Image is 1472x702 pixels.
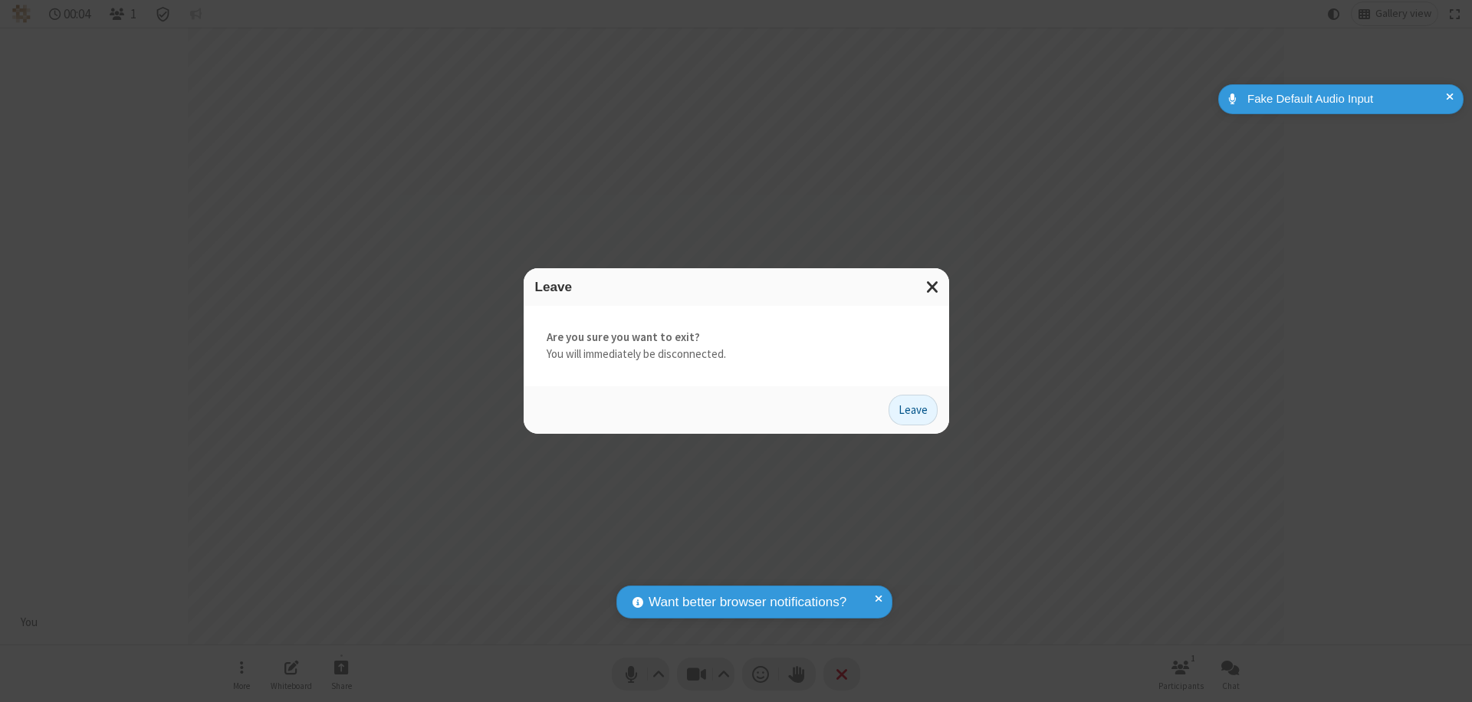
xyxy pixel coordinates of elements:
div: You will immediately be disconnected. [524,306,949,386]
h3: Leave [535,280,938,294]
button: Leave [889,395,938,425]
span: Want better browser notifications? [649,592,846,612]
button: Close modal [917,268,949,306]
div: Fake Default Audio Input [1242,90,1452,108]
strong: Are you sure you want to exit? [547,329,926,346]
